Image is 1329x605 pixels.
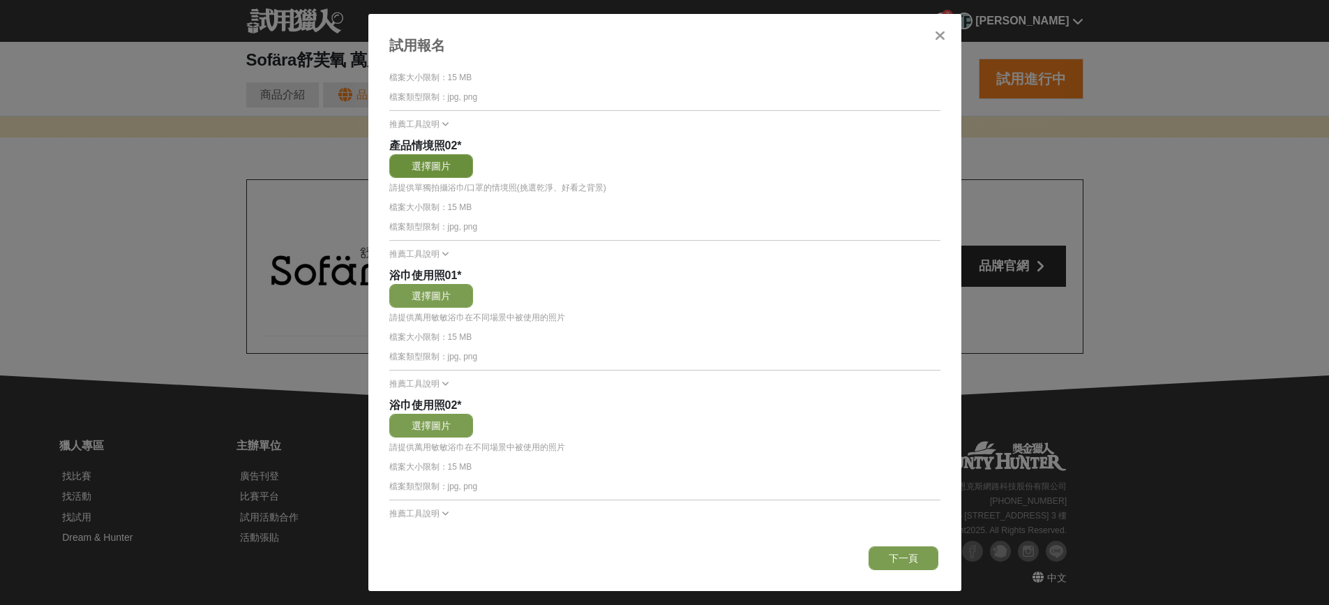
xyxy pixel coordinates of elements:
button: 選擇圖片 [389,154,473,178]
span: 推薦工具說明 [389,379,440,389]
div: 試用報名 [389,35,940,56]
span: 推薦工具說明 [389,509,440,518]
button: 選擇圖片 [389,414,473,438]
div: 檔案大小限制：15 MB [389,71,940,84]
div: 檔案類型限制：jpg, png [389,221,940,233]
span: 產品情境照02 [389,140,458,151]
span: 浴巾使用照02 [389,399,458,411]
div: 檔案大小限制：15 MB [389,461,940,473]
div: 檔案類型限制：jpg, png [389,91,940,103]
span: 浴巾使用照01 [389,269,458,281]
div: 檔案大小限制：15 MB [389,331,940,343]
div: 檔案大小限制：15 MB [389,201,940,214]
p: 請提供萬用敏敏浴巾在不同場景中被使用的照片 [389,441,940,454]
p: 請提供萬用敏敏浴巾在不同場景中被使用的照片 [389,311,940,324]
div: 檔案類型限制：jpg, png [389,480,940,493]
div: 檔案類型限制：jpg, png [389,350,940,363]
p: 請提供單獨拍攝浴巾/口罩的情境照(挑選乾淨、好看之背景) [389,181,940,194]
span: 推薦工具說明 [389,119,440,129]
span: 推薦工具說明 [389,249,440,259]
button: 選擇圖片 [389,284,473,308]
button: 下一頁 [869,546,938,570]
